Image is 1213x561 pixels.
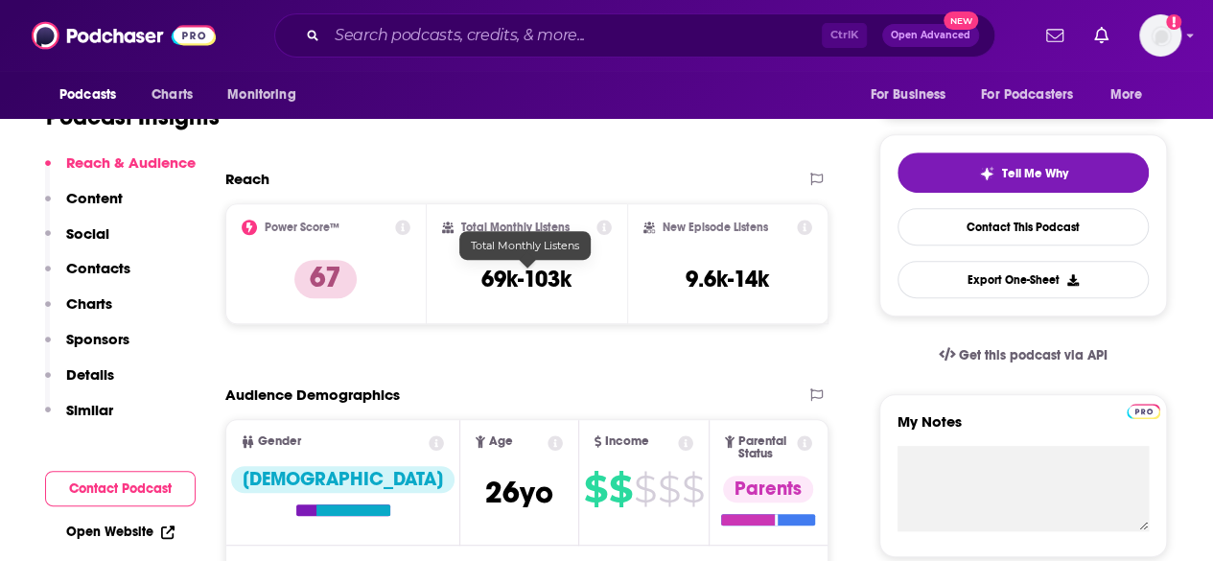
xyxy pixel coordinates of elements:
span: Total Monthly Listens [471,239,579,252]
button: open menu [968,77,1101,113]
span: Open Advanced [891,31,970,40]
span: Parental Status [738,435,794,460]
p: Sponsors [66,330,129,348]
img: Podchaser Pro [1127,404,1160,419]
a: Open Website [66,524,175,540]
button: Contacts [45,259,130,294]
button: open menu [1097,77,1167,113]
span: Age [489,435,513,448]
a: Pro website [1127,401,1160,419]
span: Gender [258,435,301,448]
h2: Audience Demographics [225,386,400,404]
div: [DEMOGRAPHIC_DATA] [231,466,455,493]
span: $ [584,474,607,504]
label: My Notes [898,412,1149,446]
button: Details [45,365,114,401]
svg: Add a profile image [1166,14,1181,30]
span: $ [609,474,632,504]
div: Parents [723,476,813,503]
button: Export One-Sheet [898,261,1149,298]
span: $ [658,474,680,504]
span: Podcasts [59,82,116,108]
input: Search podcasts, credits, & more... [327,20,822,51]
a: Show notifications dropdown [1086,19,1116,52]
h2: Total Monthly Listens [461,221,570,234]
button: Charts [45,294,112,330]
h3: 9.6k-14k [686,265,769,293]
button: Contact Podcast [45,471,196,506]
img: tell me why sparkle [979,166,994,181]
p: Charts [66,294,112,313]
button: open menu [46,77,141,113]
button: Show profile menu [1139,14,1181,57]
span: Monitoring [227,82,295,108]
h3: 69k-103k [481,265,572,293]
img: User Profile [1139,14,1181,57]
button: Social [45,224,109,260]
button: Sponsors [45,330,129,365]
span: $ [634,474,656,504]
h2: Reach [225,170,269,188]
span: $ [682,474,704,504]
button: open menu [856,77,969,113]
button: Similar [45,401,113,436]
p: Social [66,224,109,243]
h2: New Episode Listens [663,221,768,234]
span: Ctrl K [822,23,867,48]
button: tell me why sparkleTell Me Why [898,152,1149,193]
span: Charts [152,82,193,108]
span: New [944,12,978,30]
p: 67 [294,260,357,298]
a: Charts [139,77,204,113]
p: Details [66,365,114,384]
p: Contacts [66,259,130,277]
button: Open AdvancedNew [882,24,979,47]
button: Content [45,189,123,224]
p: Reach & Audience [66,153,196,172]
h2: Power Score™ [265,221,339,234]
span: Tell Me Why [1002,166,1068,181]
span: 26 yo [485,474,553,511]
span: Get this podcast via API [959,347,1108,363]
p: Content [66,189,123,207]
div: Search podcasts, credits, & more... [274,13,995,58]
p: Similar [66,401,113,419]
a: Get this podcast via API [923,332,1123,379]
a: Contact This Podcast [898,208,1149,245]
span: Logged in as audreytaylor13 [1139,14,1181,57]
button: Reach & Audience [45,153,196,189]
span: For Business [870,82,945,108]
span: For Podcasters [981,82,1073,108]
span: Income [605,435,649,448]
img: Podchaser - Follow, Share and Rate Podcasts [32,17,216,54]
a: Show notifications dropdown [1038,19,1071,52]
button: open menu [214,77,320,113]
span: More [1110,82,1143,108]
